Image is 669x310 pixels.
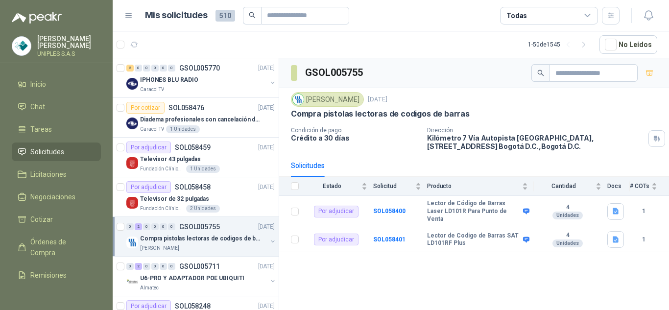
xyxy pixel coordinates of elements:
p: [DATE] [258,183,275,192]
div: 0 [126,223,134,230]
a: Cotizar [12,210,101,229]
div: 2 Unidades [186,205,220,213]
img: Company Logo [126,157,138,169]
th: Solicitud [373,177,427,196]
p: SOL058459 [175,144,211,151]
p: UNIPLES S.A.S [37,51,101,57]
div: Todas [506,10,527,21]
p: U6-PRO Y ADAPTADOR POE UBIQUITI [140,274,244,283]
p: [DATE] [258,222,275,232]
p: Almatec [140,284,159,292]
b: 4 [534,232,601,239]
span: Negociaciones [30,191,75,202]
div: 0 [151,65,159,72]
a: Licitaciones [12,165,101,184]
img: Company Logo [126,118,138,129]
div: 0 [143,263,150,270]
span: Licitaciones [30,169,67,180]
th: Producto [427,177,534,196]
button: No Leídos [599,35,657,54]
span: Cantidad [534,183,594,190]
p: Televisor de 32 pulgadas [140,194,209,204]
div: 0 [143,223,150,230]
th: Estado [305,177,373,196]
img: Company Logo [12,37,31,55]
div: 2 [126,65,134,72]
a: Negociaciones [12,188,101,206]
img: Logo peakr [12,12,62,24]
th: Docs [607,177,630,196]
b: 1 [630,207,657,216]
div: 0 [143,65,150,72]
div: 1 Unidades [166,125,200,133]
th: Cantidad [534,177,607,196]
p: [DATE] [258,262,275,271]
th: # COTs [630,177,669,196]
div: 0 [160,223,167,230]
span: Chat [30,101,45,112]
span: # COTs [630,183,649,190]
span: Producto [427,183,520,190]
a: Por adjudicarSOL058459[DATE] Company LogoTelevisor 43 pulgadasFundación Clínica Shaio1 Unidades [113,138,279,177]
a: Chat [12,97,101,116]
b: 4 [534,204,601,212]
a: 0 2 0 0 0 0 GSOL005755[DATE] Company LogoCompra pistolas lectoras de codigos de barras[PERSON_NAME] [126,221,277,252]
p: [DATE] [258,143,275,152]
p: [PERSON_NAME] [140,244,179,252]
span: 510 [215,10,235,22]
div: Solicitudes [291,160,325,171]
img: Company Logo [126,237,138,248]
div: 0 [160,263,167,270]
span: Órdenes de Compra [30,237,92,258]
div: 0 [151,263,159,270]
b: Lector de Código de Barras Laser LD101R Para Punto de Venta [427,200,521,223]
p: Caracol TV [140,86,164,94]
a: Inicio [12,75,101,94]
p: GSOL005711 [179,263,220,270]
a: 2 0 0 0 0 0 GSOL005770[DATE] Company LogoIPHONES BLU RADIOCaracol TV [126,62,277,94]
span: Cotizar [30,214,53,225]
p: Fundación Clínica Shaio [140,165,184,173]
p: Fundación Clínica Shaio [140,205,184,213]
div: Por adjudicar [126,181,171,193]
div: Por adjudicar [314,234,358,245]
span: search [537,70,544,76]
div: 0 [168,65,175,72]
p: SOL058476 [168,104,204,111]
div: Unidades [552,212,583,219]
img: Company Logo [126,78,138,90]
a: Órdenes de Compra [12,233,101,262]
p: SOL058248 [175,303,211,310]
div: Unidades [552,239,583,247]
p: Compra pistolas lectoras de codigos de barras [140,234,262,243]
span: Estado [305,183,359,190]
div: 0 [135,65,142,72]
div: 0 [160,65,167,72]
span: Inicio [30,79,46,90]
a: Solicitudes [12,143,101,161]
img: Company Logo [126,276,138,288]
p: [PERSON_NAME] [PERSON_NAME] [37,35,101,49]
b: Lector de Codigo de Barras SAT LD101RF Plus [427,232,521,247]
div: Por adjudicar [126,142,171,153]
span: Solicitudes [30,146,64,157]
p: Condición de pago [291,127,419,134]
b: 1 [630,235,657,244]
img: Company Logo [293,94,304,105]
p: [DATE] [258,103,275,113]
div: 0 [168,263,175,270]
div: 1 Unidades [186,165,220,173]
img: Company Logo [126,197,138,209]
div: 0 [126,263,134,270]
p: Crédito a 30 días [291,134,419,142]
a: SOL058401 [373,236,406,243]
p: Televisor 43 pulgadas [140,155,200,164]
div: [PERSON_NAME] [291,92,364,107]
p: [DATE] [368,95,387,104]
p: GSOL005755 [179,223,220,230]
div: 2 [135,223,142,230]
p: SOL058458 [175,184,211,191]
p: Dirección [427,127,645,134]
div: 0 [151,223,159,230]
